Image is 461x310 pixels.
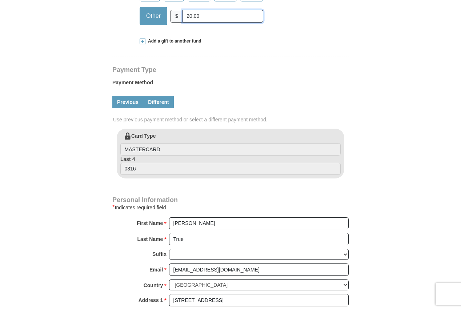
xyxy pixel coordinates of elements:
[120,132,341,156] label: Card Type
[112,79,349,90] label: Payment Method
[112,67,349,73] h4: Payment Type
[113,116,349,123] span: Use previous payment method or select a different payment method.
[143,11,164,21] span: Other
[152,249,167,259] strong: Suffix
[120,143,341,156] input: Card Type
[120,156,341,175] label: Last 4
[183,10,263,23] input: Other Amount
[143,96,174,108] a: Different
[149,265,163,275] strong: Email
[145,38,201,44] span: Add a gift to another fund
[137,218,163,228] strong: First Name
[144,280,163,290] strong: Country
[139,295,163,305] strong: Address 1
[120,163,341,175] input: Last 4
[112,203,349,212] div: Indicates required field
[112,96,143,108] a: Previous
[112,197,349,203] h4: Personal Information
[171,10,183,23] span: $
[137,234,163,244] strong: Last Name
